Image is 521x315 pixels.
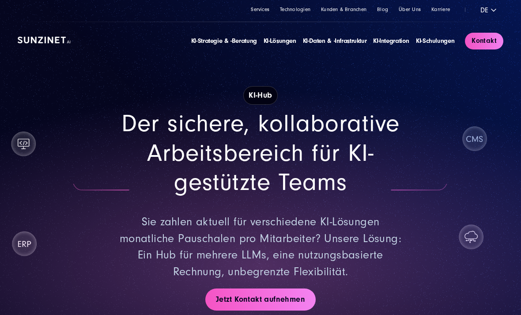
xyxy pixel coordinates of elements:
[321,7,366,12] a: Kunden & Branchen
[465,33,503,49] a: Kontakt
[18,37,71,44] img: SUNZINET AI Logo
[243,86,277,105] h1: KI-Hub
[121,110,400,196] span: Der sichere, kollaborative Arbeitsbereich für KI-gestützte Teams
[373,37,409,45] a: KI-Integration
[191,36,454,46] div: Navigation Menu
[251,6,450,13] div: Navigation Menu
[115,214,406,281] p: Sie zahlen aktuell für verschiedene KI-Lösungen monatliche Pauschalen pro Mitarbeiter? Unsere Lös...
[399,7,421,12] a: Über Uns
[416,37,454,45] a: KI-Schulungen
[431,7,450,12] a: Karriere
[377,7,388,12] a: Blog
[264,37,296,45] a: KI-Lösungen
[205,288,316,311] a: Jetzt Kontakt aufnehmen
[303,37,367,45] a: KI-Daten & -Infrastruktur
[191,37,257,45] a: KI-Strategie & -Beratung
[280,7,310,12] a: Technologien
[251,7,269,12] a: Services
